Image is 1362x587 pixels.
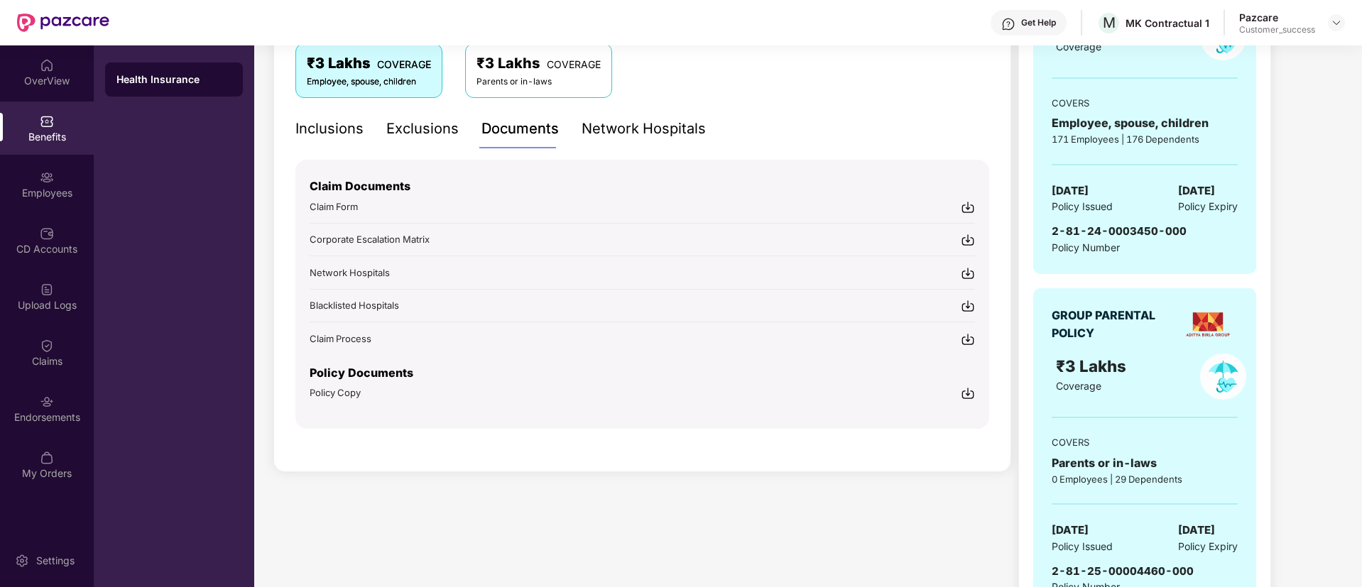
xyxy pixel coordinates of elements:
[295,118,364,140] div: Inclusions
[1239,24,1315,35] div: Customer_success
[582,118,706,140] div: Network Hospitals
[1056,40,1101,53] span: Coverage
[40,339,54,353] img: svg+xml;base64,PHN2ZyBpZD0iQ2xhaW0iIHhtbG5zPSJodHRwOi8vd3d3LnczLm9yZy8yMDAwL3N2ZyIgd2lkdGg9IjIwIi...
[1126,16,1209,30] div: MK Contractual 1
[1178,522,1215,539] span: [DATE]
[310,201,358,212] span: Claim Form
[1052,224,1187,238] span: 2-81-24-0003450-000
[1052,435,1238,449] div: COVERS
[1178,539,1238,554] span: Policy Expiry
[40,395,54,409] img: svg+xml;base64,PHN2ZyBpZD0iRW5kb3JzZW1lbnRzIiB4bWxucz0iaHR0cDovL3d3dy53My5vcmcvMjAwMC9zdmciIHdpZH...
[1001,17,1015,31] img: svg+xml;base64,PHN2ZyBpZD0iSGVscC0zMngzMiIgeG1sbnM9Imh0dHA6Ly93d3cudzMub3JnLzIwMDAvc3ZnIiB3aWR0aD...
[116,72,231,87] div: Health Insurance
[40,282,54,297] img: svg+xml;base64,PHN2ZyBpZD0iVXBsb2FkX0xvZ3MiIGRhdGEtbmFtZT0iVXBsb2FkIExvZ3MiIHhtbG5zPSJodHRwOi8vd3...
[32,554,79,568] div: Settings
[961,233,975,247] img: svg+xml;base64,PHN2ZyBpZD0iRG93bmxvYWQtMjR4MjQiIHhtbG5zPSJodHRwOi8vd3d3LnczLm9yZy8yMDAwL3N2ZyIgd2...
[961,299,975,313] img: svg+xml;base64,PHN2ZyBpZD0iRG93bmxvYWQtMjR4MjQiIHhtbG5zPSJodHRwOi8vd3d3LnczLm9yZy8yMDAwL3N2ZyIgd2...
[1052,96,1238,110] div: COVERS
[961,332,975,346] img: svg+xml;base64,PHN2ZyBpZD0iRG93bmxvYWQtMjR4MjQiIHhtbG5zPSJodHRwOi8vd3d3LnczLm9yZy8yMDAwL3N2ZyIgd2...
[1052,522,1089,539] span: [DATE]
[310,234,430,245] span: Corporate Escalation Matrix
[1056,380,1101,392] span: Coverage
[1052,199,1113,214] span: Policy Issued
[40,170,54,185] img: svg+xml;base64,PHN2ZyBpZD0iRW1wbG95ZWVzIiB4bWxucz0iaHR0cDovL3d3dy53My5vcmcvMjAwMC9zdmciIHdpZHRoPS...
[1052,182,1089,199] span: [DATE]
[310,300,399,311] span: Blacklisted Hospitals
[310,364,975,382] p: Policy Documents
[1178,199,1238,214] span: Policy Expiry
[310,387,361,398] span: Policy Copy
[1331,17,1342,28] img: svg+xml;base64,PHN2ZyBpZD0iRHJvcGRvd24tMzJ4MzIiIHhtbG5zPSJodHRwOi8vd3d3LnczLm9yZy8yMDAwL3N2ZyIgd2...
[476,53,601,75] div: ₹3 Lakhs
[1021,17,1056,28] div: Get Help
[40,114,54,128] img: svg+xml;base64,PHN2ZyBpZD0iQmVuZWZpdHMiIHhtbG5zPSJodHRwOi8vd3d3LnczLm9yZy8yMDAwL3N2ZyIgd2lkdGg9Ij...
[1052,472,1238,486] div: 0 Employees | 29 Dependents
[1052,241,1120,253] span: Policy Number
[310,333,371,344] span: Claim Process
[1239,11,1315,24] div: Pazcare
[1200,353,1246,400] img: policyIcon
[1052,539,1113,554] span: Policy Issued
[307,53,431,75] div: ₹3 Lakhs
[1052,454,1238,472] div: Parents or in-laws
[40,226,54,241] img: svg+xml;base64,PHN2ZyBpZD0iQ0RfQWNjb3VudHMiIGRhdGEtbmFtZT0iQ0QgQWNjb3VudHMiIHhtbG5zPSJodHRwOi8vd3...
[1183,300,1233,349] img: insurerLogo
[377,58,431,70] span: COVERAGE
[1052,307,1176,342] div: GROUP PARENTAL POLICY
[961,266,975,280] img: svg+xml;base64,PHN2ZyBpZD0iRG93bmxvYWQtMjR4MjQiIHhtbG5zPSJodHRwOi8vd3d3LnczLm9yZy8yMDAwL3N2ZyIgd2...
[40,451,54,465] img: svg+xml;base64,PHN2ZyBpZD0iTXlfT3JkZXJzIiBkYXRhLW5hbWU9Ik15IE9yZGVycyIgeG1sbnM9Imh0dHA6Ly93d3cudz...
[961,200,975,214] img: svg+xml;base64,PHN2ZyBpZD0iRG93bmxvYWQtMjR4MjQiIHhtbG5zPSJodHRwOi8vd3d3LnczLm9yZy8yMDAwL3N2ZyIgd2...
[1052,564,1194,578] span: 2-81-25-00004460-000
[386,118,459,140] div: Exclusions
[961,386,975,400] img: svg+xml;base64,PHN2ZyBpZD0iRG93bmxvYWQtMjR4MjQiIHhtbG5zPSJodHRwOi8vd3d3LnczLm9yZy8yMDAwL3N2ZyIgd2...
[1056,356,1131,375] span: ₹3 Lakhs
[40,58,54,72] img: svg+xml;base64,PHN2ZyBpZD0iSG9tZSIgeG1sbnM9Imh0dHA6Ly93d3cudzMub3JnLzIwMDAvc3ZnIiB3aWR0aD0iMjAiIG...
[476,75,601,89] div: Parents or in-laws
[17,13,109,32] img: New Pazcare Logo
[1052,114,1238,132] div: Employee, spouse, children
[1052,132,1238,146] div: 171 Employees | 176 Dependents
[481,118,559,140] div: Documents
[310,267,390,278] span: Network Hospitals
[1178,182,1215,199] span: [DATE]
[1103,14,1116,31] span: M
[310,177,975,195] p: Claim Documents
[15,554,29,568] img: svg+xml;base64,PHN2ZyBpZD0iU2V0dGluZy0yMHgyMCIgeG1sbnM9Imh0dHA6Ly93d3cudzMub3JnLzIwMDAvc3ZnIiB3aW...
[547,58,601,70] span: COVERAGE
[307,75,431,89] div: Employee, spouse, children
